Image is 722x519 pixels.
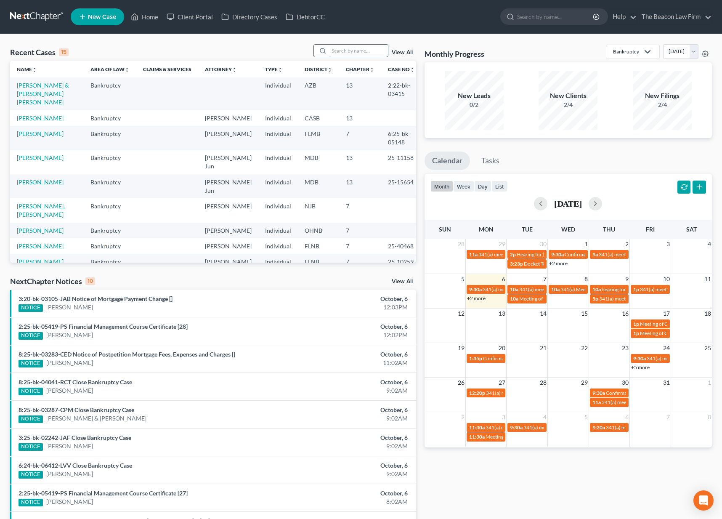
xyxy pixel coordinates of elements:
[592,286,601,293] span: 10a
[17,202,65,218] a: [PERSON_NAME], [PERSON_NAME]
[278,67,283,72] i: unfold_more
[46,442,93,450] a: [PERSON_NAME]
[10,276,95,286] div: NextChapter Notices
[425,49,484,59] h3: Monthly Progress
[19,462,132,469] a: 6:24-bk-06412-LVV Close Bankruptcy Case
[510,251,516,258] span: 2p
[381,254,422,278] td: 25-10259
[284,322,408,331] div: October, 6
[258,150,298,174] td: Individual
[539,239,547,249] span: 30
[17,258,77,274] a: [PERSON_NAME][GEOGRAPHIC_DATA]
[10,47,69,57] div: Recent Cases
[32,67,37,72] i: unfold_more
[329,45,388,57] input: Search by name...
[339,150,381,174] td: 13
[327,67,332,72] i: unfold_more
[284,470,408,478] div: 9:02AM
[510,286,518,293] span: 10a
[707,412,712,422] span: 8
[580,309,589,319] span: 15
[633,330,639,336] span: 1p
[637,9,711,24] a: The Beacon Law Firm
[603,226,615,233] span: Thu
[392,279,413,285] a: View All
[599,251,680,258] span: 341(a) meeting for [PERSON_NAME]
[46,414,146,423] a: [PERSON_NAME] & [PERSON_NAME]
[19,434,131,441] a: 3:25-bk-02242-JAF Close Bankruptcy Case
[646,226,655,233] span: Fri
[84,238,136,254] td: Bankruptcy
[85,277,95,285] div: 10
[84,254,136,278] td: Bankruptcy
[539,343,547,353] span: 21
[624,412,629,422] span: 6
[284,461,408,470] div: October, 6
[46,470,93,478] a: [PERSON_NAME]
[258,174,298,198] td: Individual
[469,390,485,396] span: 12:20p
[284,406,408,414] div: October, 6
[621,343,629,353] span: 23
[439,226,451,233] span: Sun
[542,274,547,284] span: 7
[445,91,504,101] div: New Leads
[339,110,381,126] td: 13
[232,67,237,72] i: unfold_more
[281,9,329,24] a: DebtorCC
[84,110,136,126] td: Bankruptcy
[46,359,93,367] a: [PERSON_NAME]
[693,490,714,511] div: Open Intercom Messenger
[592,295,598,302] span: 5p
[640,286,721,293] span: 341(a) meeting for [PERSON_NAME]
[539,309,547,319] span: 14
[84,126,136,150] td: Bankruptcy
[198,223,258,238] td: [PERSON_NAME]
[90,66,130,72] a: Area of Lawunfold_more
[592,399,601,405] span: 11a
[703,309,712,319] span: 18
[46,303,93,311] a: [PERSON_NAME]
[17,178,64,186] a: [PERSON_NAME]
[46,386,93,395] a: [PERSON_NAME]
[633,355,646,362] span: 9:30a
[19,443,43,451] div: NOTICE
[19,351,235,358] a: 8:25-bk-03283-CED Notice of Postpetition Mortgage Fees, Expenses and Charges []
[258,110,298,126] td: Individual
[498,378,506,388] span: 27
[621,378,629,388] span: 30
[483,286,608,293] span: 341(a) meeting for [PERSON_NAME] & [PERSON_NAME]
[592,390,605,396] span: 9:30a
[474,152,507,170] a: Tasks
[136,61,198,77] th: Claims & Services
[542,412,547,422] span: 4
[430,181,453,192] button: month
[162,9,217,24] a: Client Portal
[198,238,258,254] td: [PERSON_NAME]
[205,66,237,72] a: Attorneyunfold_more
[298,198,339,222] td: NJB
[284,434,408,442] div: October, 6
[388,66,415,72] a: Case Nounfold_more
[298,174,339,198] td: MDB
[265,66,283,72] a: Typeunfold_more
[666,412,671,422] span: 7
[305,66,332,72] a: Districtunfold_more
[633,321,639,327] span: 1p
[17,242,64,250] a: [PERSON_NAME]
[19,304,43,312] div: NOTICE
[479,226,494,233] span: Mon
[346,66,374,72] a: Chapterunfold_more
[517,251,632,258] span: Hearing for [PERSON_NAME] and [PERSON_NAME]
[84,198,136,222] td: Bankruptcy
[486,434,579,440] span: Meeting of Creditors for [PERSON_NAME]
[486,390,567,396] span: 341(a) meeting for [PERSON_NAME]
[19,360,43,367] div: NOTICE
[469,355,482,362] span: 1:35p
[602,286,666,293] span: hearing for [PERSON_NAME]
[517,9,594,24] input: Search by name...
[580,378,589,388] span: 29
[624,239,629,249] span: 2
[19,471,43,479] div: NOTICE
[522,226,533,233] span: Tue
